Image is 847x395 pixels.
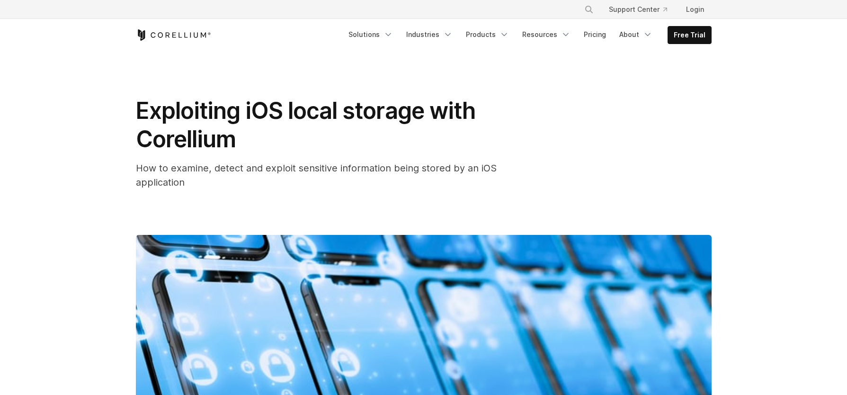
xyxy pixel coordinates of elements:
[517,26,576,43] a: Resources
[678,1,712,18] a: Login
[343,26,399,43] a: Solutions
[136,29,211,41] a: Corellium Home
[573,1,712,18] div: Navigation Menu
[601,1,675,18] a: Support Center
[580,1,597,18] button: Search
[578,26,612,43] a: Pricing
[401,26,458,43] a: Industries
[460,26,515,43] a: Products
[136,162,497,188] span: How to examine, detect and exploit sensitive information being stored by an iOS application
[136,97,475,153] span: Exploiting iOS local storage with Corellium
[668,27,711,44] a: Free Trial
[343,26,712,44] div: Navigation Menu
[614,26,658,43] a: About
